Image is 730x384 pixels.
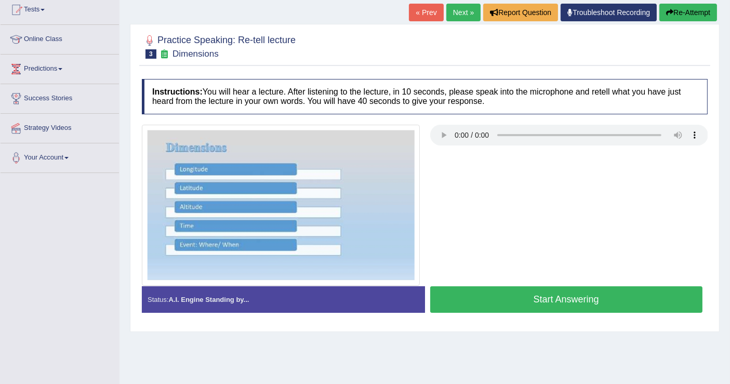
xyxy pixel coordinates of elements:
[145,49,156,59] span: 3
[1,25,119,51] a: Online Class
[1,55,119,81] a: Predictions
[561,4,657,21] a: Troubleshoot Recording
[483,4,558,21] button: Report Question
[168,296,249,303] strong: A.I. Engine Standing by...
[152,87,203,96] b: Instructions:
[430,286,703,313] button: Start Answering
[1,143,119,169] a: Your Account
[1,114,119,140] a: Strategy Videos
[142,79,708,114] h4: You will hear a lecture. After listening to the lecture, in 10 seconds, please speak into the mic...
[1,84,119,110] a: Success Stories
[142,286,425,313] div: Status:
[172,49,219,59] small: Dimensions
[446,4,481,21] a: Next »
[409,4,443,21] a: « Prev
[159,49,170,59] small: Exam occurring question
[142,33,296,59] h2: Practice Speaking: Re-tell lecture
[659,4,717,21] button: Re-Attempt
